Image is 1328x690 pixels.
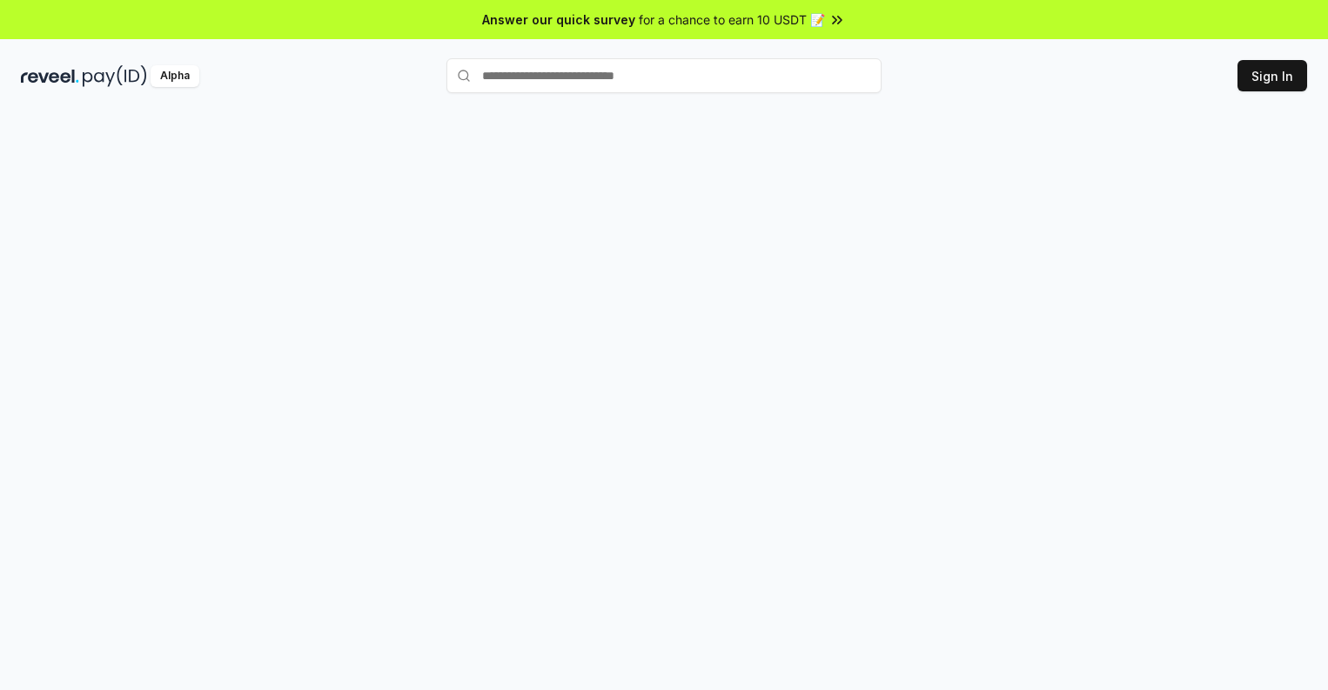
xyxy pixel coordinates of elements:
[1237,60,1307,91] button: Sign In
[83,65,147,87] img: pay_id
[482,10,635,29] span: Answer our quick survey
[151,65,199,87] div: Alpha
[639,10,825,29] span: for a chance to earn 10 USDT 📝
[21,65,79,87] img: reveel_dark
